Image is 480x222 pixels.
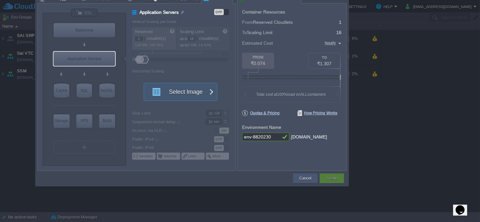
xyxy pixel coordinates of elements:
[453,196,474,216] iframe: chat widget
[299,175,311,182] button: Cancel
[76,114,92,128] div: Elastic VPS
[99,84,115,98] div: NoSQL
[148,83,206,101] button: Select Image
[76,114,92,127] div: VPS
[54,52,115,66] div: Application Servers
[77,84,92,98] div: SQL Databases
[54,141,115,154] div: Create New Layer
[54,114,70,128] div: Storage Containers
[99,84,115,98] div: NoSQL Databases
[54,84,69,98] div: Cache
[54,114,70,127] div: Storage
[242,10,285,14] div: Container Resources
[326,175,338,182] button: Create
[54,23,115,37] div: Load Balancer
[298,110,337,116] span: How Pricing Works
[77,84,92,98] div: SQL
[99,114,115,128] div: Build Node
[242,110,280,116] span: Quotas & Pricing
[242,125,281,130] label: Environment Name
[214,9,224,15] div: OFF
[290,133,327,141] div: .[DOMAIN_NAME]
[99,114,115,127] div: Build
[54,23,115,37] div: Balancing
